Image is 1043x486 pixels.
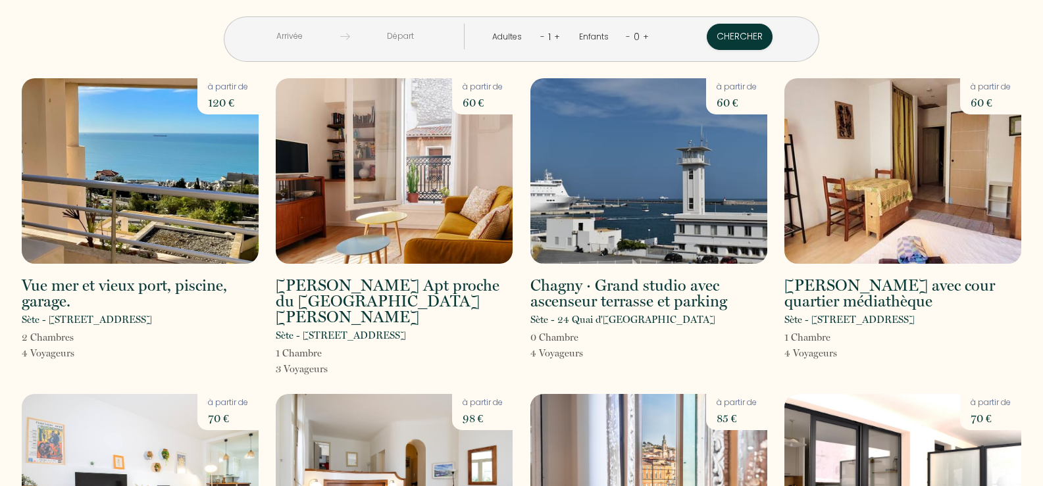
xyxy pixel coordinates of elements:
[540,30,545,43] a: -
[579,31,613,43] div: Enfants
[784,78,1021,264] img: rental-image
[463,409,503,427] p: 98 €
[971,93,1011,112] p: 60 €
[22,345,74,361] p: 4 Voyageur
[630,26,643,47] div: 0
[22,78,259,264] img: rental-image
[717,93,757,112] p: 60 €
[717,81,757,93] p: à partir de
[208,409,248,427] p: 70 €
[784,345,837,361] p: 4 Voyageur
[208,81,248,93] p: à partir de
[530,345,583,361] p: 4 Voyageur
[554,30,560,43] a: +
[463,397,503,409] p: à partir de
[208,397,248,409] p: à partir de
[70,331,74,343] span: s
[276,361,328,377] p: 3 Voyageur
[22,329,74,345] p: 2 Chambre
[971,397,1011,409] p: à partir de
[971,409,1011,427] p: 70 €
[240,24,340,49] input: Arrivée
[643,30,649,43] a: +
[530,312,715,328] p: Sète - 24 Quai d'[GEOGRAPHIC_DATA]
[340,32,350,41] img: guests
[350,24,451,49] input: Départ
[784,278,1021,309] h2: [PERSON_NAME] avec cour quartier médiathèque
[492,31,526,43] div: Adultes
[545,26,554,47] div: 1
[579,347,583,359] span: s
[276,345,328,361] p: 1 Chambre
[70,347,74,359] span: s
[463,93,503,112] p: 60 €
[717,409,757,427] p: 85 €
[784,312,915,328] p: Sète - [STREET_ADDRESS]
[276,328,406,343] p: Sète - [STREET_ADDRESS]
[276,278,513,325] h2: [PERSON_NAME] Apt proche du [GEOGRAPHIC_DATA][PERSON_NAME]
[530,78,767,264] img: rental-image
[324,363,328,375] span: s
[22,278,259,309] h2: Vue mer et vieux port, piscine, garage.
[833,347,837,359] span: s
[707,24,773,50] button: Chercher
[530,278,767,309] h2: Chagny · Grand studio avec ascenseur terrasse et parking
[208,93,248,112] p: 120 €
[22,312,152,328] p: Sète - [STREET_ADDRESS]
[784,329,837,345] p: 1 Chambre
[971,81,1011,93] p: à partir de
[463,81,503,93] p: à partir de
[530,329,583,345] p: 0 Chambre
[717,397,757,409] p: à partir de
[276,78,513,264] img: rental-image
[626,30,630,43] a: -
